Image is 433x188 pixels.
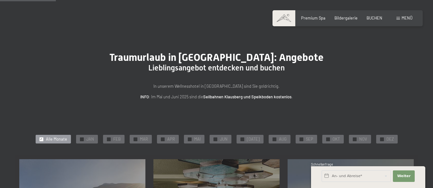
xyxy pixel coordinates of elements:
[247,136,260,142] span: [DATE]
[353,137,356,141] span: ✓
[108,137,110,141] span: ✓
[86,136,94,142] span: JAN
[397,174,411,179] span: Weiter
[393,170,415,182] button: Weiter
[334,15,358,20] a: Bildergalerie
[88,83,345,89] p: In unserem Wellnesshotel in [GEOGRAPHIC_DATA] sind Sie goldrichtig.
[109,51,324,63] span: Traumurlaub in [GEOGRAPHIC_DATA]: Angebote
[367,15,382,20] a: BUCHEN
[140,94,149,99] strong: INFO
[306,136,313,142] span: SEP
[214,137,216,141] span: ✓
[300,137,302,141] span: ✓
[113,136,121,142] span: FEB
[194,136,201,142] span: MAI
[188,137,191,141] span: ✓
[46,136,67,142] span: Alle Monate
[161,137,164,141] span: ✓
[381,137,383,141] span: ✓
[311,162,333,166] span: Schnellanfrage
[140,136,148,142] span: MAR
[134,137,136,141] span: ✓
[241,137,243,141] span: ✓
[386,136,394,142] span: DEZ
[40,137,42,141] span: ✓
[327,137,329,141] span: ✓
[333,136,340,142] span: OKT
[81,137,83,141] span: ✓
[148,63,285,72] span: Lieblingsangebot entdecken und buchen
[301,15,325,20] a: Premium Spa
[203,94,291,99] strong: Seilbahnen Klausberg und Speikboden kostenlos
[279,136,287,142] span: AUG
[167,136,175,142] span: APR
[220,136,228,142] span: JUN
[402,15,412,20] span: Menü
[273,137,275,141] span: ✓
[88,94,345,100] p: : Im Mai und Juni 2025 sind die .
[359,136,367,142] span: NOV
